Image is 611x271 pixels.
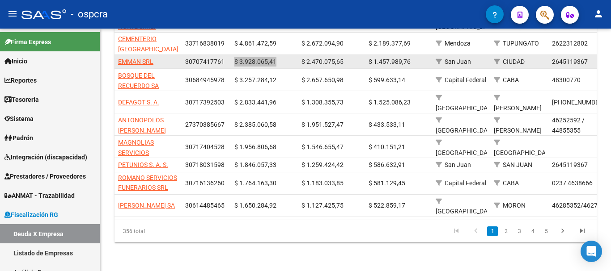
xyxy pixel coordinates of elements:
span: DEFAGOT S. A. [118,99,159,106]
span: Mendoza [445,40,471,47]
span: [PERSON_NAME] [494,127,542,134]
span: 0237 4638666 [552,179,593,187]
span: Sistema [4,114,34,124]
a: 5 [541,226,552,236]
span: BOSQUE DEL RECUERDO SA [118,72,159,89]
span: 30717404528 [185,143,225,150]
span: [GEOGRAPHIC_DATA] [436,208,496,215]
span: CEMENTERIO [GEOGRAPHIC_DATA][PERSON_NAME] [118,35,178,63]
span: $ 1.127.425,75 [301,202,344,209]
mat-icon: menu [7,8,18,19]
span: $ 433.533,11 [369,121,405,128]
a: 1 [487,226,498,236]
span: $ 1.457.989,76 [369,58,411,65]
span: 33716838019 [185,40,225,47]
span: $ 1.764.163,30 [234,179,276,187]
span: MORON [503,202,526,209]
span: Firma Express [4,37,51,47]
span: Integración (discapacidad) [4,152,87,162]
span: 30717392503 [185,99,225,106]
span: EMMAN SRL [118,58,153,65]
span: TUPUNGATO [503,40,539,47]
mat-icon: person [593,8,604,19]
span: ANMAT - Trazabilidad [4,191,75,200]
span: 2645119367 [552,58,588,65]
span: Capital Federal [445,179,486,187]
span: ROMANO SERVICIOS FUNERARIOS SRL [118,174,177,192]
a: go to first page [448,226,465,236]
span: Padrón [4,133,33,143]
li: page 5 [539,224,553,239]
span: $ 522.859,17 [369,202,405,209]
span: 27370385667 [185,121,225,128]
span: Inicio [4,56,27,66]
span: $ 1.259.424,42 [301,161,344,168]
span: San Juan [445,58,471,65]
span: 46252592 / 44855355 [552,117,585,134]
span: 48300770 [552,76,581,83]
a: go to previous page [467,226,484,236]
span: $ 2.672.094,90 [301,40,344,47]
span: MAGNOLIAS SERVICIOS CREMATORIOS S. CAP I SECC IV [118,139,167,176]
span: $ 2.833.441,96 [234,99,276,106]
span: $ 599.633,14 [369,76,405,83]
span: $ 1.546.655,47 [301,143,344,150]
span: 2622312802 [552,40,588,47]
span: SAN JUAN [503,161,532,168]
span: CIUDAD [503,58,525,65]
div: Open Intercom Messenger [581,241,602,262]
span: [PERSON_NAME] [494,104,542,112]
span: Fiscalización RG [4,210,58,220]
span: $ 3.928.065,41 [234,58,276,65]
span: [PHONE_NUMBER] [552,99,605,106]
li: page 3 [513,224,526,239]
span: [PERSON_NAME] SA [118,202,175,209]
span: [GEOGRAPHIC_DATA] [436,127,496,134]
span: $ 581.129,45 [369,179,405,187]
li: page 2 [499,224,513,239]
span: 30614485465 [185,202,225,209]
span: - ospcra [71,4,108,24]
span: 30718031598 [185,161,225,168]
div: 356 total [115,220,209,242]
span: [GEOGRAPHIC_DATA] [436,149,496,156]
span: 30684945978 [185,76,225,83]
span: Reportes [4,75,37,85]
li: page 4 [526,224,539,239]
span: Tesorería [4,95,39,104]
span: 30716136260 [185,179,225,187]
a: go to last page [574,226,591,236]
span: $ 2.470.075,65 [301,58,344,65]
a: 3 [514,226,525,236]
span: $ 586.632,91 [369,161,405,168]
span: $ 4.861.472,59 [234,40,276,47]
span: $ 2.657.650,98 [301,76,344,83]
a: 4 [527,226,538,236]
span: San Juan [445,161,471,168]
span: $ 410.151,21 [369,143,405,150]
span: $ 1.956.806,68 [234,143,276,150]
a: 2 [501,226,511,236]
a: go to next page [554,226,571,236]
li: page 1 [486,224,499,239]
span: $ 1.525.086,23 [369,99,411,106]
span: PETUNIOS S. A. S. [118,161,168,168]
span: [GEOGRAPHIC_DATA] [436,104,496,112]
span: $ 1.846.057,33 [234,161,276,168]
span: 2645119367 [552,161,588,168]
span: $ 3.257.284,12 [234,76,276,83]
span: ANTONOPOLOS [PERSON_NAME] [PERSON_NAME] [118,117,166,144]
span: $ 2.385.060,58 [234,121,276,128]
span: Prestadores / Proveedores [4,171,86,181]
span: CABA [503,76,519,83]
span: Capital Federal [445,76,486,83]
span: [GEOGRAPHIC_DATA] [494,149,554,156]
span: 30707417761 [185,58,225,65]
span: $ 1.650.284,92 [234,202,276,209]
span: CABA [503,179,519,187]
span: $ 1.183.033,85 [301,179,344,187]
span: $ 1.951.527,47 [301,121,344,128]
span: $ 1.308.355,73 [301,99,344,106]
span: $ 2.189.377,69 [369,40,411,47]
